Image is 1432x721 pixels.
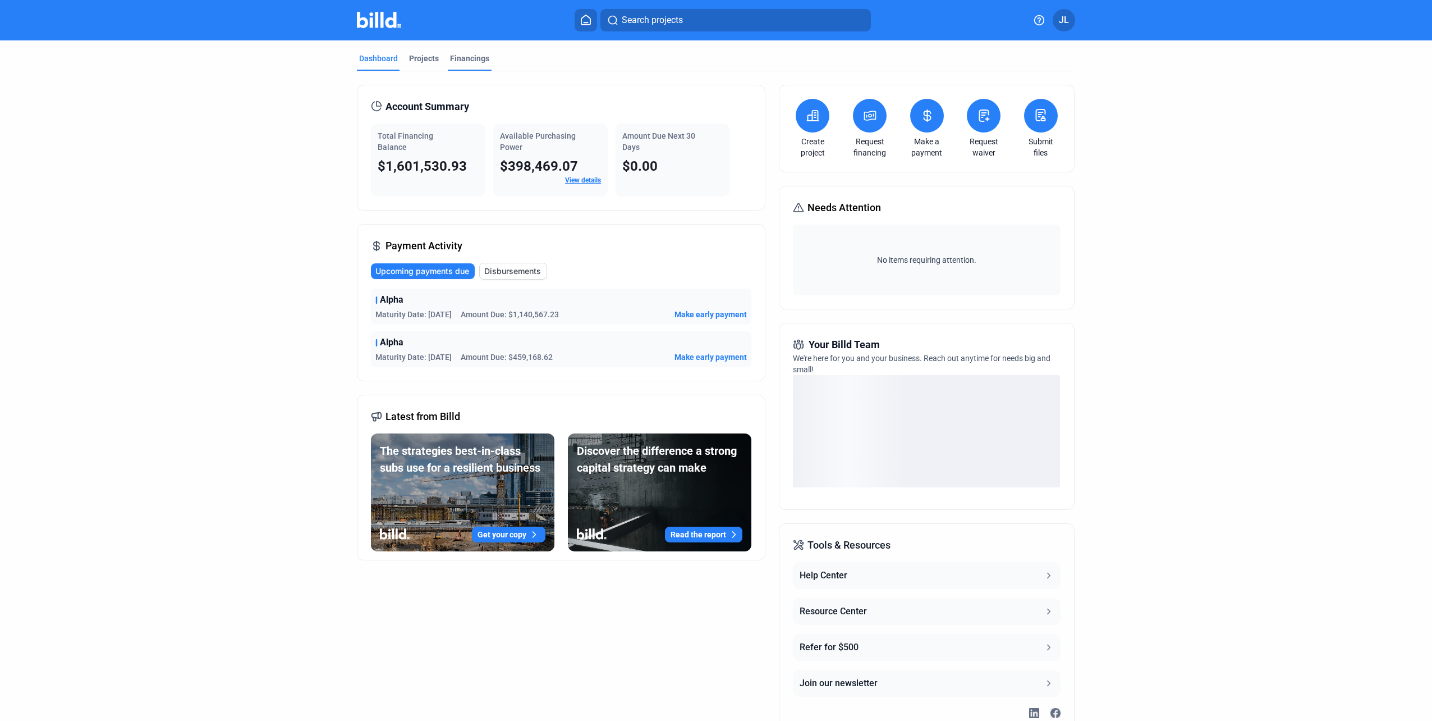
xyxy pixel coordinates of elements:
[1059,13,1069,27] span: JL
[484,266,541,277] span: Disbursements
[375,266,469,277] span: Upcoming payments due
[565,176,601,184] a: View details
[450,53,489,64] div: Financings
[380,442,545,476] div: The strategies best-in-class subs use for a resilient business
[665,527,742,542] button: Read the report
[378,158,467,174] span: $1,601,530.93
[375,352,452,363] span: Maturity Date: [DATE]
[385,409,460,425] span: Latest from Billd
[1053,9,1075,31] button: JL
[622,131,695,152] span: Amount Due Next 30 Days
[793,136,832,158] a: Create project
[385,99,469,115] span: Account Summary
[461,309,559,320] span: Amount Due: $1,140,567.23
[622,158,658,174] span: $0.00
[809,337,880,353] span: Your Billd Team
[807,537,891,553] span: Tools & Resources
[357,12,401,28] img: Billd Company Logo
[385,238,462,254] span: Payment Activity
[600,9,871,31] button: Search projects
[797,254,1055,266] span: No items requiring attention.
[800,605,867,618] div: Resource Center
[622,13,683,27] span: Search projects
[380,293,403,307] span: Alpha
[800,569,847,582] div: Help Center
[800,677,878,690] div: Join our newsletter
[380,336,403,349] span: Alpha
[674,309,747,320] button: Make early payment
[793,634,1060,661] button: Refer for $500
[479,263,547,280] button: Disbursements
[359,53,398,64] div: Dashboard
[793,562,1060,589] button: Help Center
[375,309,452,320] span: Maturity Date: [DATE]
[793,375,1060,487] div: loading
[850,136,889,158] a: Request financing
[1021,136,1061,158] a: Submit files
[378,131,433,152] span: Total Financing Balance
[907,136,947,158] a: Make a payment
[577,442,742,476] div: Discover the difference a strong capital strategy can make
[500,158,578,174] span: $398,469.07
[674,352,747,363] button: Make early payment
[793,670,1060,697] button: Join our newsletter
[371,263,475,279] button: Upcoming payments due
[461,352,553,363] span: Amount Due: $459,168.62
[807,200,881,216] span: Needs Attention
[793,598,1060,625] button: Resource Center
[964,136,1003,158] a: Request waiver
[500,131,576,152] span: Available Purchasing Power
[472,527,545,542] button: Get your copy
[409,53,439,64] div: Projects
[800,641,859,654] div: Refer for $500
[793,354,1050,374] span: We're here for you and your business. Reach out anytime for needs big and small!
